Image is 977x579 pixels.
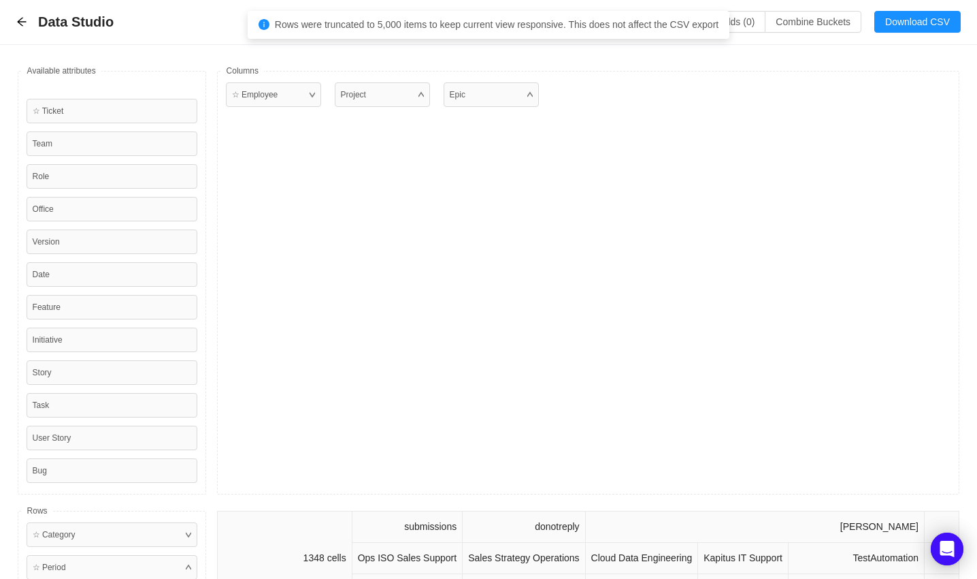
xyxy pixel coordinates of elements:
[585,543,698,574] th: Cloud Data Engineering
[931,533,963,565] div: Open Intercom Messenger
[275,19,718,30] span: Rows were truncated to 5,000 items to keep current view responsive. This does not affect the CSV ...
[27,131,197,156] div: Team
[38,11,122,33] span: Data Studio
[874,11,961,33] button: Download CSV
[585,512,924,543] th: [PERSON_NAME]
[352,543,463,574] th: Ops ISO Sales Support
[463,512,585,543] th: donotreply
[27,99,197,123] div: ☆ Ticket
[450,89,465,101] div: Epic
[27,393,197,418] div: Task
[788,543,924,574] th: TestAutomation
[232,89,278,101] div: ☆ Employee
[341,89,366,101] div: Project
[16,16,27,28] div: Back
[27,522,197,547] div: ☆ Category
[27,230,197,254] div: Version
[27,360,197,385] div: Story
[698,543,789,574] th: Kapitus IT Support
[463,543,585,574] th: Sales Strategy Operations
[27,426,197,450] div: User Story
[27,262,197,287] div: Date
[27,164,197,189] div: Role
[27,328,197,352] div: Initiative
[27,197,197,221] div: Office
[352,512,463,543] th: submissions
[16,16,27,27] i: icon: arrow-left
[27,295,197,319] div: Feature
[33,529,76,541] div: ☆ Category
[259,19,269,30] i: icon: info-circle
[33,561,66,574] div: ☆ Period
[27,458,197,483] div: Bug
[765,11,861,33] button: Combine Buckets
